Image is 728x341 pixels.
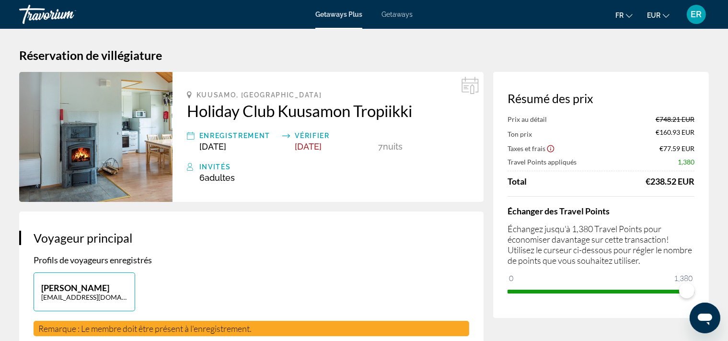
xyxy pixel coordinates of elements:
button: [PERSON_NAME][EMAIL_ADDRESS][DOMAIN_NAME] [34,272,135,311]
button: Show Taxes and Fees disclaimer [546,144,555,153]
div: Enregistrement [199,130,278,141]
span: 0 [508,272,515,284]
h3: Résumé des prix [508,91,694,106]
span: €77.59 EUR [659,144,694,153]
div: Vérifier [295,130,373,141]
span: EUR [647,12,660,19]
span: Adultes [205,173,235,183]
p: Échangez jusqu'à 1,380 Travel Points pour économiser davantage sur cette transaction! Utilisez le... [508,223,694,266]
span: Remarque : Le membre doit être présent à l'enregistrement. [38,323,252,334]
p: [EMAIL_ADDRESS][DOMAIN_NAME] [41,293,127,301]
p: Profils de voyageurs enregistrés [34,255,469,265]
span: 7 [378,141,383,152]
span: Taxes et frais [508,144,545,153]
h3: Voyageur principal [34,231,469,245]
span: nuits [383,141,403,152]
button: Change language [615,8,633,22]
button: User Menu [684,4,709,24]
span: Total [508,176,527,187]
p: [PERSON_NAME] [41,282,127,293]
a: Holiday Club Kuusamon Tropiikki [187,101,469,120]
span: 1,380 [672,272,694,284]
button: Change currency [647,8,670,22]
span: ER [691,10,702,19]
a: Travorium [19,2,115,27]
span: €160.93 EUR [656,128,694,139]
span: Ton prix [508,130,532,138]
span: Prix au détail [508,115,547,123]
a: Getaways [381,11,413,18]
span: ngx-slider [679,283,694,298]
span: [DATE] [295,141,322,152]
span: Travel Points appliqués [508,158,577,166]
iframe: Bouton de lancement de la fenêtre de messagerie [690,303,720,333]
div: €238.52 EUR [646,176,694,187]
span: 6 [199,173,235,183]
button: Show Taxes and Fees breakdown [508,143,555,153]
div: Invités [199,161,469,173]
a: Getaways Plus [315,11,362,18]
span: 1,380 [678,158,694,166]
h4: Échanger des Travel Points [508,206,694,216]
ngx-slider: ngx-slider [508,290,694,292]
h1: Réservation de villégiature [19,48,709,62]
span: €748.21 EUR [656,115,694,123]
span: [DATE] [199,141,226,152]
span: Kuusamo, [GEOGRAPHIC_DATA] [196,91,322,99]
span: fr [615,12,624,19]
